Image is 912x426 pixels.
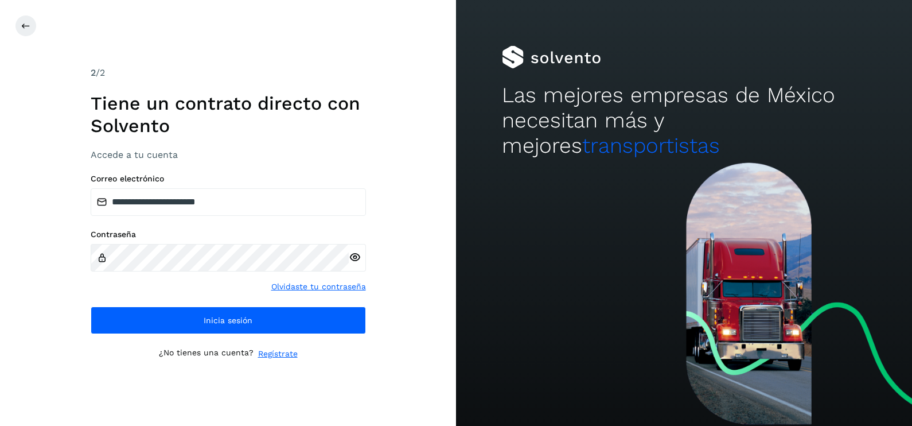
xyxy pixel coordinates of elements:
label: Correo electrónico [91,174,366,184]
h2: Las mejores empresas de México necesitan más y mejores [502,83,867,159]
label: Contraseña [91,230,366,239]
h3: Accede a tu cuenta [91,149,366,160]
span: Inicia sesión [204,316,252,324]
h1: Tiene un contrato directo con Solvento [91,92,366,137]
p: ¿No tienes una cuenta? [159,348,254,360]
a: Olvidaste tu contraseña [271,281,366,293]
button: Inicia sesión [91,307,366,334]
a: Regístrate [258,348,298,360]
span: 2 [91,67,96,78]
span: transportistas [582,133,720,158]
div: /2 [91,66,366,80]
